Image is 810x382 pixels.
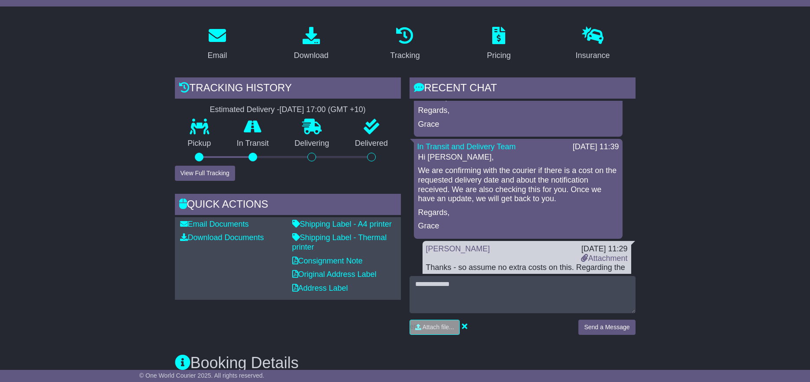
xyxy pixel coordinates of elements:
[180,220,249,228] a: Email Documents
[384,24,425,64] a: Tracking
[581,244,627,254] div: [DATE] 11:29
[175,194,401,217] div: Quick Actions
[418,120,618,129] p: Grace
[418,208,618,218] p: Regards,
[175,354,636,372] h3: Booking Details
[481,24,516,64] a: Pricing
[292,284,348,292] a: Address Label
[175,105,401,115] div: Estimated Delivery -
[418,221,618,231] p: Grace
[139,372,265,379] span: © One World Courier 2025. All rights reserved.
[175,139,224,148] p: Pickup
[294,50,329,61] div: Download
[390,50,420,61] div: Tracking
[175,77,401,101] div: Tracking history
[426,263,628,328] div: Thanks - so assume no extra costs on this. Regarding the email update, isn't your system supposed...
[202,24,232,64] a: Email
[342,139,401,148] p: Delivered
[573,142,619,152] div: [DATE] 11:39
[578,320,635,335] button: Send a Message
[417,142,516,151] a: In Transit and Delivery Team
[288,24,334,64] a: Download
[292,257,363,265] a: Consignment Note
[180,233,264,242] a: Download Documents
[175,166,235,181] button: View Full Tracking
[576,50,610,61] div: Insurance
[487,50,511,61] div: Pricing
[570,24,616,64] a: Insurance
[418,106,618,116] p: Regards,
[410,77,636,101] div: RECENT CHAT
[292,220,392,228] a: Shipping Label - A4 printer
[280,105,366,115] div: [DATE] 17:00 (GMT +10)
[581,254,627,263] a: Attachment
[224,139,282,148] p: In Transit
[418,166,618,203] p: We are confirming with the courier if there is a cost on the requested delivery date and about th...
[418,153,618,162] p: Hi [PERSON_NAME],
[292,270,377,279] a: Original Address Label
[292,233,387,251] a: Shipping Label - Thermal printer
[207,50,227,61] div: Email
[426,244,490,253] a: [PERSON_NAME]
[282,139,342,148] p: Delivering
